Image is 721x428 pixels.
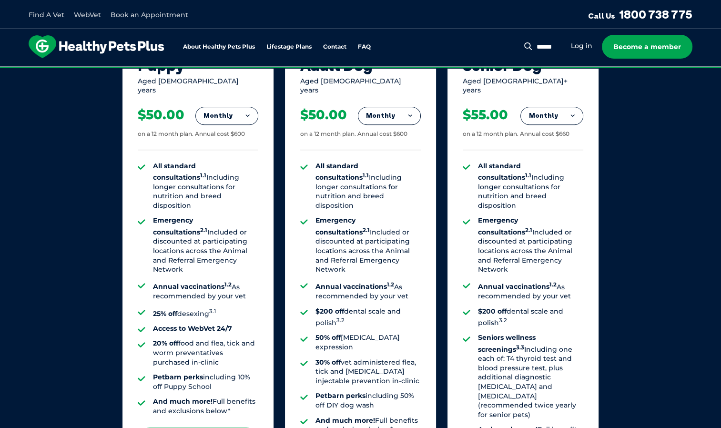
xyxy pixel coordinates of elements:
[588,11,615,20] span: Call Us
[315,162,369,182] strong: All standard consultations
[300,77,421,95] div: Aged [DEMOGRAPHIC_DATA] years
[138,77,258,95] div: Aged [DEMOGRAPHIC_DATA] years
[300,107,347,123] div: $50.00
[478,307,583,328] li: dental scale and polish
[571,41,592,51] a: Log in
[463,107,508,123] div: $55.00
[153,373,203,381] strong: Petbarn perks
[111,10,188,19] a: Book an Appointment
[138,130,245,138] div: on a 12 month plan. Annual cost $600
[153,280,258,301] li: As recommended by your vet
[209,308,216,315] sup: 3.1
[525,172,531,178] sup: 1.1
[153,397,258,416] li: Full benefits and exclusions below*
[315,307,421,328] li: dental scale and polish
[153,397,213,406] strong: And much more!
[200,226,207,233] sup: 2.1
[463,77,583,95] div: Aged [DEMOGRAPHIC_DATA]+ years
[315,307,344,316] strong: $200 off
[183,44,255,50] a: About Healthy Pets Plus
[522,41,534,51] button: Search
[516,344,524,350] sup: 3.3
[200,172,206,178] sup: 1.1
[315,282,394,291] strong: Annual vaccinations
[153,373,258,391] li: including 10% off Puppy School
[387,281,394,288] sup: 1.2
[183,67,538,75] span: Proactive, preventative wellness program designed to keep your pet healthier and happier for longer
[315,391,421,410] li: including 50% off DIY dog wash
[315,333,421,352] li: [MEDICAL_DATA] expression
[363,172,369,178] sup: 1.1
[549,281,557,288] sup: 1.2
[300,56,421,74] div: Adult Dog
[478,282,557,291] strong: Annual vaccinations
[478,307,507,316] strong: $200 off
[153,216,258,274] li: Included or discounted at participating locations across the Animal and Referral Emergency Network
[138,56,258,74] div: Puppy
[196,107,258,124] button: Monthly
[315,216,421,274] li: Included or discounted at participating locations across the Animal and Referral Emergency Network
[478,333,583,419] li: Including one each of: T4 thyroid test and blood pressure test, plus additional diagnostic [MEDIC...
[138,107,184,123] div: $50.00
[358,107,420,124] button: Monthly
[74,10,101,19] a: WebVet
[525,226,532,233] sup: 2.1
[153,309,177,317] strong: 25% off
[300,130,407,138] div: on a 12 month plan. Annual cost $600
[478,216,532,236] strong: Emergency consultations
[478,162,531,182] strong: All standard consultations
[153,216,207,236] strong: Emergency consultations
[499,317,507,324] sup: 3.2
[153,324,232,333] strong: Access to WebVet 24/7
[478,333,536,353] strong: Seniors wellness screenings
[463,56,583,74] div: Senior Dog
[224,281,232,288] sup: 1.2
[153,339,178,347] strong: 20% off
[336,317,345,324] sup: 3.2
[363,226,370,233] sup: 2.1
[478,216,583,274] li: Included or discounted at participating locations across the Animal and Referral Emergency Network
[602,35,692,59] a: Become a member
[29,10,64,19] a: Find A Vet
[315,358,341,367] strong: 30% off
[315,416,375,425] strong: And much more!
[323,44,346,50] a: Contact
[588,7,692,21] a: Call Us1800 738 775
[315,162,421,211] li: Including longer consultations for nutrition and breed disposition
[153,339,258,367] li: food and flea, tick and worm preventatives purchased in-clinic
[315,391,366,400] strong: Petbarn perks
[315,358,421,386] li: vet administered flea, tick and [MEDICAL_DATA] injectable prevention in-clinic
[266,44,312,50] a: Lifestage Plans
[153,282,232,291] strong: Annual vaccinations
[315,280,421,301] li: As recommended by your vet
[29,35,164,58] img: hpp-logo
[153,162,206,182] strong: All standard consultations
[358,44,371,50] a: FAQ
[153,162,258,211] li: Including longer consultations for nutrition and breed disposition
[521,107,583,124] button: Monthly
[315,333,341,342] strong: 50% off
[478,280,583,301] li: As recommended by your vet
[153,307,258,318] li: desexing
[315,216,370,236] strong: Emergency consultations
[478,162,583,211] li: Including longer consultations for nutrition and breed disposition
[463,130,569,138] div: on a 12 month plan. Annual cost $660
